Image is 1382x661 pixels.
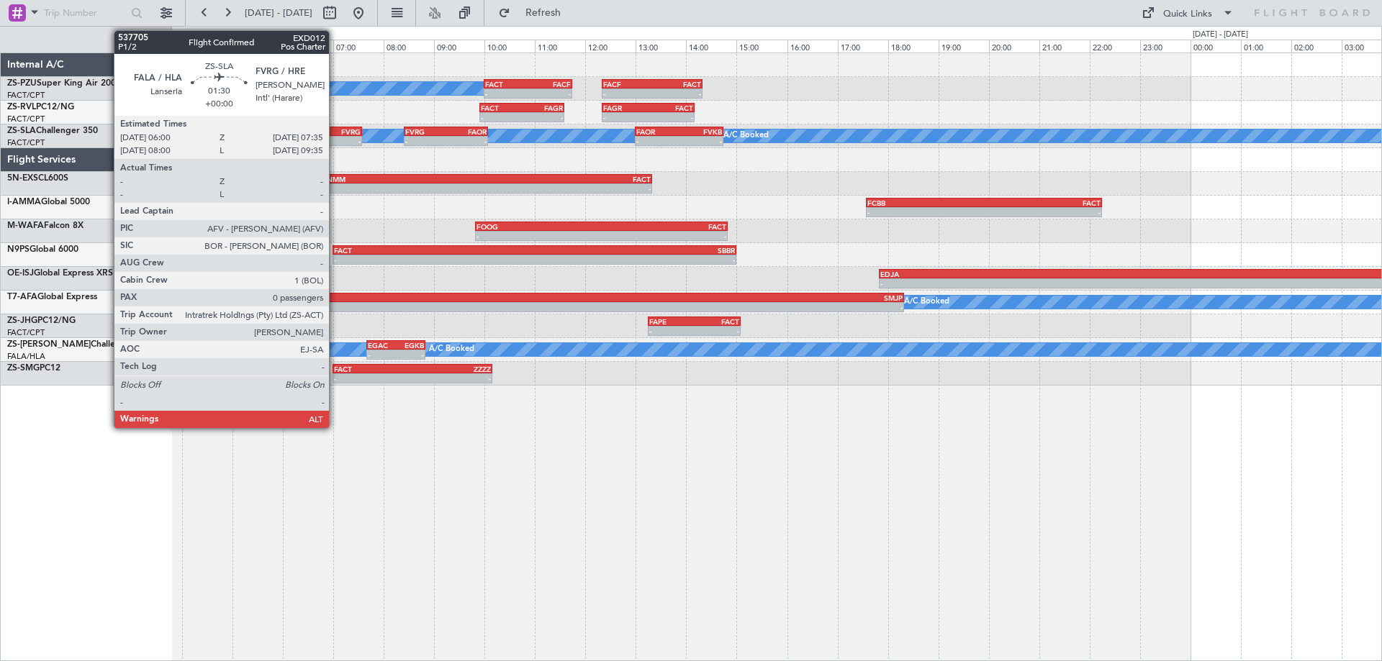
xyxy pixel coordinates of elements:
[585,40,636,53] div: 12:00
[384,40,434,53] div: 08:00
[694,317,739,326] div: FACT
[723,125,769,147] div: A/C Booked
[603,104,648,112] div: FAGR
[636,137,679,145] div: -
[7,114,45,124] a: FACT/CPT
[7,327,45,338] a: FACT/CPT
[232,40,283,53] div: 05:00
[321,175,486,183] div: DNMM
[446,127,487,136] div: FAOR
[333,40,384,53] div: 07:00
[7,351,45,362] a: FALA/HLA
[880,279,1160,288] div: -
[284,350,315,359] div: -
[284,303,593,311] div: -
[484,40,535,53] div: 10:00
[334,374,412,383] div: -
[1134,1,1241,24] button: Quick Links
[322,127,361,136] div: FVRG
[528,80,572,88] div: FACF
[7,316,76,325] a: ZS-JHGPC12/NG
[939,40,989,53] div: 19:00
[888,40,939,53] div: 18:00
[283,40,333,53] div: 06:00
[254,350,284,359] div: -
[405,127,446,136] div: FVRG
[603,89,652,98] div: -
[593,293,903,302] div: SMJP
[322,137,361,145] div: -
[481,113,522,122] div: -
[989,40,1039,53] div: 20:00
[7,79,116,88] a: ZS-PZUSuper King Air 200
[7,364,40,373] span: ZS-SMG
[485,80,528,88] div: FACT
[429,339,474,360] div: A/C Booked
[984,208,1101,216] div: -
[904,291,949,313] div: A/C Booked
[534,246,735,255] div: SBBR
[7,316,37,325] span: ZS-JHG
[7,269,34,278] span: OE-ISJ
[7,222,83,230] a: M-WAFAFalcon 8X
[481,104,522,112] div: FACT
[182,40,232,53] div: 04:00
[284,137,322,145] div: -
[7,245,78,254] a: N9PSGlobal 6000
[513,8,574,18] span: Refresh
[602,232,726,240] div: -
[602,222,726,231] div: FACT
[334,246,535,255] div: FACT
[522,113,563,122] div: -
[368,341,396,350] div: EGAC
[1241,40,1291,53] div: 01:00
[7,90,45,101] a: FACT/CPT
[838,40,888,53] div: 17:00
[44,2,127,24] input: Trip Number
[7,79,37,88] span: ZS-PZU
[649,327,694,335] div: -
[603,80,652,88] div: FACF
[7,293,37,301] span: T7-AFA
[254,341,284,350] div: EGKB
[245,6,312,19] span: [DATE] - [DATE]
[446,137,487,145] div: -
[7,364,60,373] a: ZS-SMGPC12
[7,103,74,111] a: ZS-RVLPC12/NG
[485,89,528,98] div: -
[284,293,593,302] div: FALA
[477,232,601,240] div: -
[649,317,694,326] div: FAPE
[7,222,44,230] span: M-WAFA
[686,40,736,53] div: 14:00
[867,199,984,207] div: FCBB
[652,89,701,98] div: -
[396,350,424,359] div: -
[984,199,1101,207] div: FACT
[477,222,601,231] div: FOOG
[405,137,446,145] div: -
[636,127,679,136] div: FAOR
[7,245,30,254] span: N9PS
[787,40,838,53] div: 16:00
[7,340,153,349] a: ZS-[PERSON_NAME]Challenger 604
[7,174,38,183] span: 5N-EXS
[486,175,651,183] div: FACT
[522,104,563,112] div: FAGR
[321,184,486,193] div: -
[593,303,903,311] div: -
[396,341,424,350] div: EGKB
[679,127,723,136] div: FVKB
[7,137,45,148] a: FACT/CPT
[7,269,113,278] a: OE-ISJGlobal Express XRS
[7,340,91,349] span: ZS-[PERSON_NAME]
[880,270,1160,278] div: EDJA
[7,127,98,135] a: ZS-SLAChallenger 350
[1140,40,1191,53] div: 23:00
[7,103,36,111] span: ZS-RVL
[284,341,315,350] div: EGAC
[1191,40,1241,53] div: 00:00
[486,184,651,193] div: -
[7,198,90,206] a: I-AMMAGlobal 5000
[528,89,572,98] div: -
